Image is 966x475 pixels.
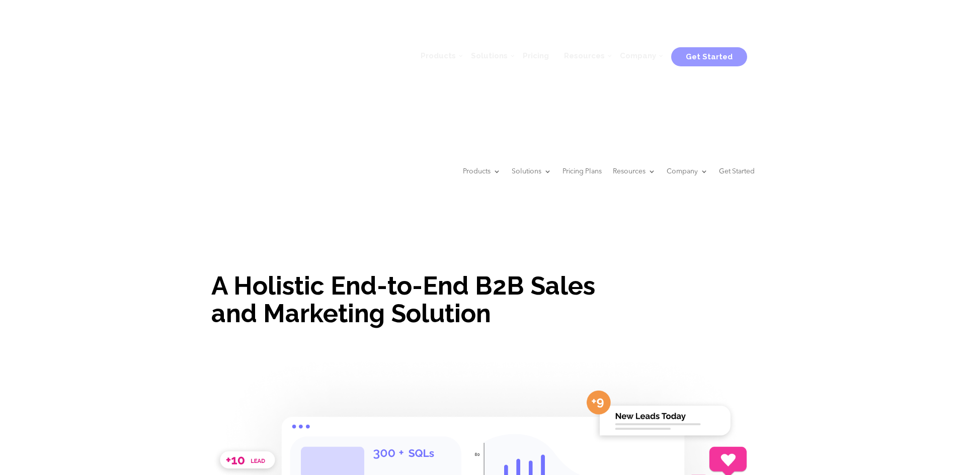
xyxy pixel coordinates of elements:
[463,152,501,191] a: Products
[512,152,551,191] a: Solutions
[463,41,515,71] a: Solutions
[515,41,556,71] a: Pricing
[564,51,605,60] span: Resources
[471,51,508,60] span: Solutions
[556,41,612,71] a: Resources
[523,51,549,60] span: Pricing
[613,152,656,191] a: Resources
[413,41,463,71] a: Products
[612,41,664,71] a: Company
[421,51,456,60] span: Products
[211,271,595,328] span: A Holistic End-to-End B2B Sales and Marketing Solution
[719,152,755,191] a: Get Started
[562,152,602,191] a: Pricing Plans
[667,152,708,191] a: Company
[671,48,747,63] a: Get Started
[620,51,656,60] span: Company
[686,52,733,61] span: Get Started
